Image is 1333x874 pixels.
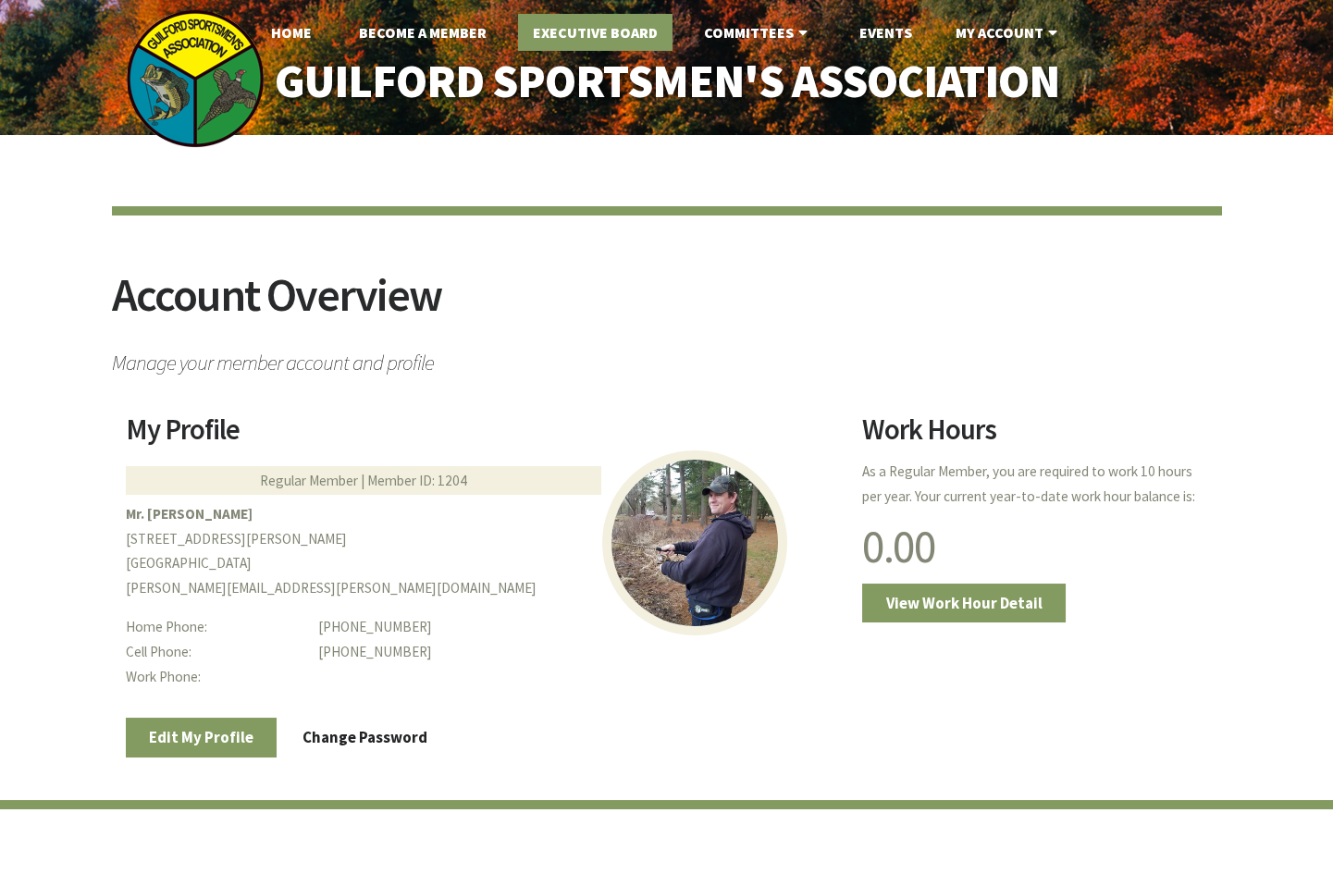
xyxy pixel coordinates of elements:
p: As a Regular Member, you are required to work 10 hours per year. Your current year-to-date work h... [862,460,1207,510]
dd: [PHONE_NUMBER] [318,640,839,665]
a: Events [844,14,926,51]
p: [STREET_ADDRESS][PERSON_NAME] [GEOGRAPHIC_DATA] [PERSON_NAME][EMAIL_ADDRESS][PERSON_NAME][DOMAIN_... [126,502,840,601]
b: Mr. [PERSON_NAME] [126,505,253,523]
a: My Account [941,14,1077,51]
h1: 0.00 [862,523,1207,570]
dd: [PHONE_NUMBER] [318,615,839,640]
dt: Cell Phone [126,640,304,665]
h2: Account Overview [112,272,1222,341]
a: Committees [689,14,827,51]
a: Edit My Profile [126,718,278,757]
dt: Work Phone [126,665,304,690]
a: View Work Hour Detail [862,584,1066,622]
a: Home [256,14,327,51]
h2: My Profile [126,415,840,458]
a: Become A Member [344,14,501,51]
img: logo_sm.png [126,9,265,148]
a: Change Password [279,718,451,757]
dt: Home Phone [126,615,304,640]
a: Executive Board [518,14,673,51]
a: Guilford Sportsmen's Association [235,43,1098,121]
h2: Work Hours [862,415,1207,458]
span: Manage your member account and profile [112,341,1222,374]
div: Regular Member | Member ID: 1204 [126,466,601,495]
